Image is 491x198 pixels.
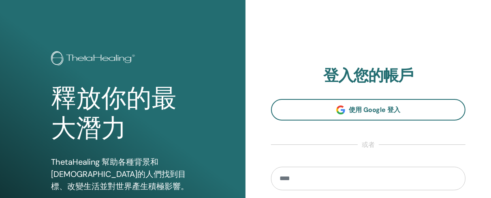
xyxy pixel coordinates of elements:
[362,140,375,149] font: 或者
[271,99,465,121] a: 使用 Google 登入
[51,84,177,143] font: 釋放你的最大潛力
[323,65,413,86] font: 登入您的帳戶
[51,157,189,192] font: ThetaHealing 幫助各種背景和[DEMOGRAPHIC_DATA]的人們找到目標、改變生活並對世界產生積極影響。
[349,105,401,114] font: 使用 Google 登入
